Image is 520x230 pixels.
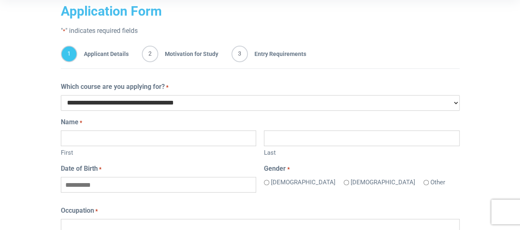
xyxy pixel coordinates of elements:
[61,164,102,174] label: Date of Birth
[61,46,77,62] span: 1
[61,3,460,19] h2: Application Form
[61,117,460,127] legend: Name
[61,146,256,158] label: First
[158,46,218,62] span: Motivation for Study
[142,46,158,62] span: 2
[61,206,98,216] label: Occupation
[430,178,445,187] label: Other
[264,146,459,158] label: Last
[61,82,169,92] label: Which course are you applying for?
[61,26,460,36] p: " " indicates required fields
[248,46,306,62] span: Entry Requirements
[231,46,248,62] span: 3
[271,178,335,187] label: [DEMOGRAPHIC_DATA]
[77,46,129,62] span: Applicant Details
[264,164,459,174] legend: Gender
[351,178,415,187] label: [DEMOGRAPHIC_DATA]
